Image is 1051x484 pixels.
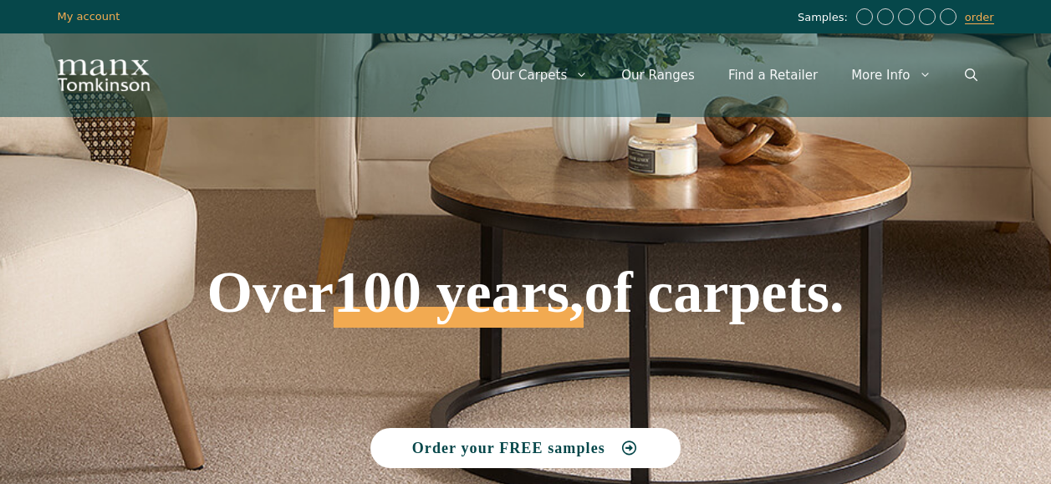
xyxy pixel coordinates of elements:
img: Manx Tomkinson [58,59,150,91]
nav: Primary [475,50,994,100]
a: Open Search Bar [948,50,994,100]
a: Find a Retailer [712,50,834,100]
a: More Info [834,50,947,100]
h1: Over of carpets. [92,142,959,328]
span: Samples: [798,11,852,25]
a: Our Carpets [475,50,605,100]
a: My account [58,10,120,23]
span: Order your FREE samples [412,441,605,456]
a: Our Ranges [605,50,712,100]
span: 100 years, [334,278,584,328]
a: Order your FREE samples [370,428,681,468]
a: order [965,11,994,24]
